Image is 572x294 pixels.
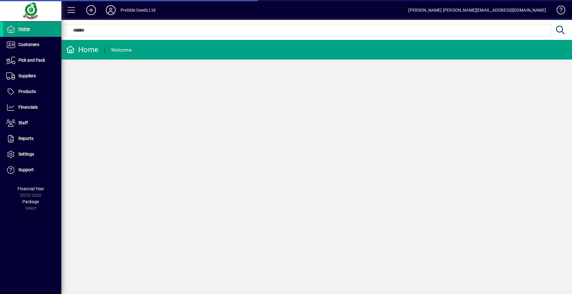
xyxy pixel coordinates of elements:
a: Suppliers [3,68,61,84]
a: Reports [3,131,61,146]
span: Package [22,199,39,204]
a: Customers [3,37,61,52]
span: Staff [18,120,28,125]
a: Financials [3,100,61,115]
span: Settings [18,152,34,157]
div: Home [66,45,98,55]
span: Support [18,167,34,172]
button: Profile [101,5,121,16]
div: [PERSON_NAME] [PERSON_NAME][EMAIL_ADDRESS][DOMAIN_NAME] [408,5,546,15]
div: Welcome [111,45,132,55]
a: Products [3,84,61,99]
span: Reports [18,136,33,141]
span: Products [18,89,36,94]
div: Prebble Seeds Ltd [121,5,155,15]
a: Support [3,162,61,178]
span: Financial Year [17,186,44,191]
span: Financials [18,105,38,110]
a: Pick and Pack [3,53,61,68]
span: Pick and Pack [18,58,45,63]
span: Customers [18,42,39,47]
button: Add [81,5,101,16]
a: Settings [3,147,61,162]
a: Knowledge Base [552,1,564,21]
span: Home [18,26,30,31]
span: Suppliers [18,73,36,78]
a: Staff [3,115,61,131]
